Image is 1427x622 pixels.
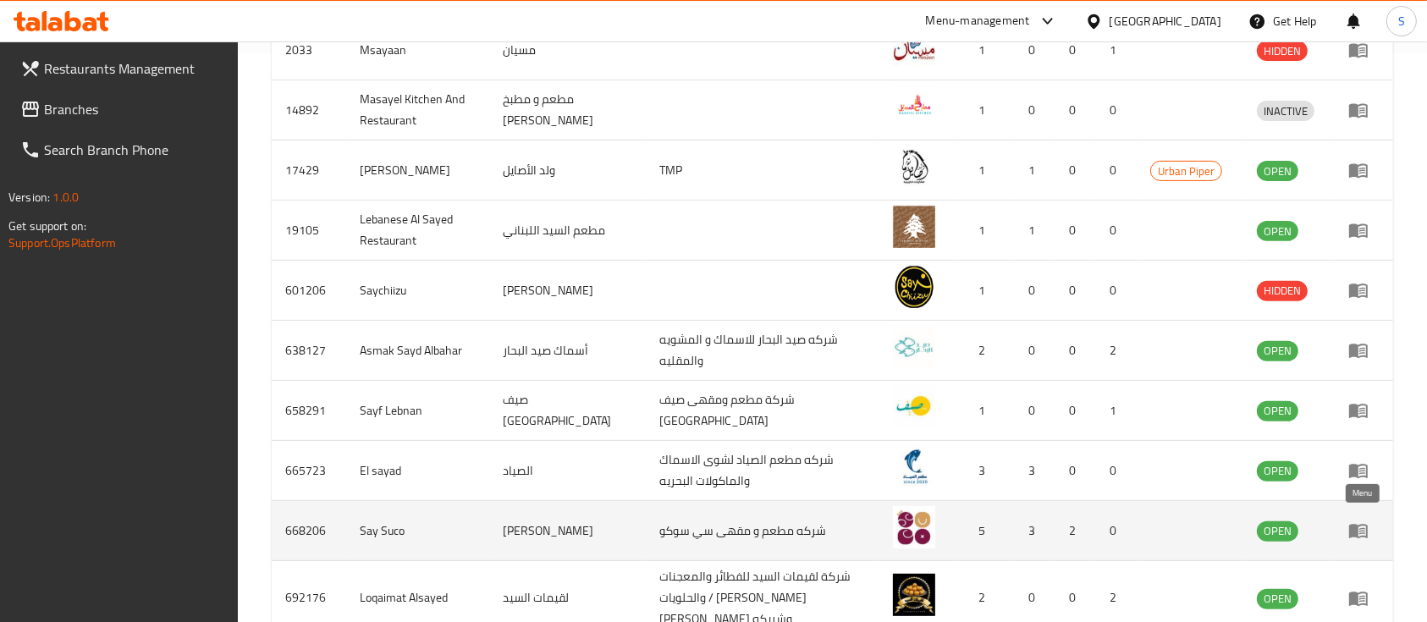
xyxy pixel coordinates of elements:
[956,80,1015,140] td: 1
[346,20,489,80] td: Msayaan
[956,140,1015,201] td: 1
[272,261,346,321] td: 601206
[489,381,646,441] td: صيف [GEOGRAPHIC_DATA]
[1348,280,1380,300] div: Menu
[646,441,880,501] td: شركه مطعم الصياد لشوى الاسماك والماكولات البحريه
[346,501,489,561] td: Say Suco
[7,89,239,129] a: Branches
[893,574,935,616] img: Loqaimat Alsayed
[1257,521,1298,541] span: OPEN
[1096,140,1137,201] td: 0
[1055,80,1096,140] td: 0
[1096,441,1137,501] td: 0
[893,25,935,68] img: Msayaan
[1257,281,1308,300] span: HIDDEN
[646,381,880,441] td: شركة مطعم ومقهى صيف [GEOGRAPHIC_DATA]
[893,326,935,368] img: Asmak Sayd Albahar
[1110,12,1221,30] div: [GEOGRAPHIC_DATA]
[346,80,489,140] td: Masayel Kitchen And Restaurant
[346,261,489,321] td: Saychiizu
[646,140,880,201] td: TMP
[893,506,935,548] img: Say Suco
[489,501,646,561] td: [PERSON_NAME]
[1015,381,1055,441] td: 0
[1348,220,1380,240] div: Menu
[1257,41,1308,61] span: HIDDEN
[1257,589,1298,608] span: OPEN
[1096,201,1137,261] td: 0
[1096,321,1137,381] td: 2
[926,11,1030,31] div: Menu-management
[1096,80,1137,140] td: 0
[52,186,79,208] span: 1.0.0
[893,206,935,248] img: Lebanese Al Sayed Restaurant
[893,85,935,128] img: Masayel Kitchen And Restaurant
[893,266,935,308] img: Saychiizu
[44,99,225,119] span: Branches
[646,501,880,561] td: شركه مطعم و مقهى سي سوكو
[956,501,1015,561] td: 5
[956,441,1015,501] td: 3
[346,321,489,381] td: Asmak Sayd Albahar
[1015,441,1055,501] td: 3
[1055,501,1096,561] td: 2
[489,321,646,381] td: أسماك صيد البحار
[1257,341,1298,361] span: OPEN
[1096,381,1137,441] td: 1
[272,20,346,80] td: 2033
[272,501,346,561] td: 668206
[44,140,225,160] span: Search Branch Phone
[1055,321,1096,381] td: 0
[1015,20,1055,80] td: 0
[272,321,346,381] td: 638127
[1096,501,1137,561] td: 0
[1398,12,1405,30] span: S
[346,201,489,261] td: Lebanese Al Sayed Restaurant
[7,48,239,89] a: Restaurants Management
[893,386,935,428] img: Sayf Lebnan
[272,441,346,501] td: 665723
[1151,162,1221,181] span: Urban Piper
[1015,140,1055,201] td: 1
[1015,201,1055,261] td: 1
[346,140,489,201] td: [PERSON_NAME]
[1015,80,1055,140] td: 0
[489,201,646,261] td: مطعم السيد اللبناني
[1055,381,1096,441] td: 0
[1348,40,1380,60] div: Menu
[1257,401,1298,421] div: OPEN
[7,129,239,170] a: Search Branch Phone
[1257,222,1298,241] span: OPEN
[346,441,489,501] td: El sayad
[1015,261,1055,321] td: 0
[8,232,116,254] a: Support.OpsPlatform
[956,261,1015,321] td: 1
[646,321,880,381] td: شركه صيد البحار للاسماك و المشويه والمقليه
[1096,20,1137,80] td: 1
[489,441,646,501] td: الصياد
[956,20,1015,80] td: 1
[893,446,935,488] img: El sayad
[489,140,646,201] td: ولد الأصايل
[893,146,935,188] img: Weld Al Asayel
[1055,201,1096,261] td: 0
[8,186,50,208] span: Version:
[1055,441,1096,501] td: 0
[1348,400,1380,421] div: Menu
[1257,161,1298,181] div: OPEN
[1348,460,1380,481] div: Menu
[272,140,346,201] td: 17429
[489,261,646,321] td: [PERSON_NAME]
[1257,461,1298,482] div: OPEN
[8,215,86,237] span: Get support on:
[1257,102,1314,121] span: INACTIVE
[44,58,225,79] span: Restaurants Management
[272,80,346,140] td: 14892
[1015,501,1055,561] td: 3
[1055,261,1096,321] td: 0
[272,381,346,441] td: 658291
[1257,281,1308,301] div: HIDDEN
[1348,588,1380,608] div: Menu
